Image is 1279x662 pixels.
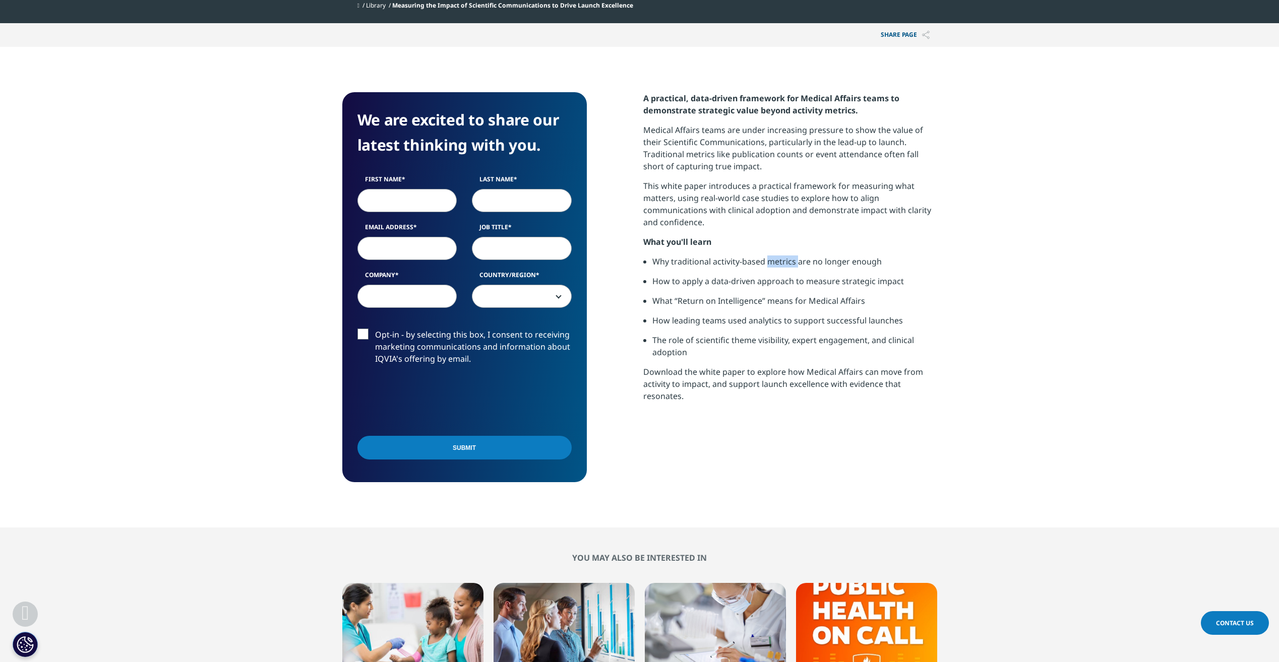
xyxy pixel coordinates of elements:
li: How leading teams used analytics to support successful launches [652,314,937,334]
li: Why traditional activity-based metrics are no longer enough [652,255,937,275]
label: Country/Region [472,271,572,285]
h2: You may also be interested in [342,553,937,563]
label: Job Title [472,223,572,237]
strong: What you'll learn [643,236,711,247]
button: Cookies Settings [13,632,38,657]
span: Measuring the Impact of Scientific Communications to Drive Launch Excellence [392,1,633,10]
strong: A practical, data-driven framework for Medical Affairs teams to demonstrate strategic value beyon... [643,93,899,116]
span: Contact Us [1216,619,1254,627]
a: Library [366,1,386,10]
p: Medical Affairs teams are under increasing pressure to show the value of their Scientific Communi... [643,124,937,180]
li: What “Return on Intelligence” means for Medical Affairs [652,295,937,314]
label: Last Name [472,175,572,189]
li: The role of scientific theme visibility, expert engagement, and clinical adoption [652,334,937,366]
label: Email Address [357,223,457,237]
label: First Name [357,175,457,189]
h4: We are excited to share our latest thinking with you. [357,107,572,158]
p: Download the white paper to explore how Medical Affairs can move from activity to impact, and sup... [643,366,937,410]
iframe: reCAPTCHA [357,381,511,420]
li: How to apply a data-driven approach to measure strategic impact [652,275,937,295]
a: Contact Us [1201,611,1269,635]
p: Share PAGE [873,23,937,47]
img: Share PAGE [922,31,930,39]
button: Share PAGEShare PAGE [873,23,937,47]
p: This white paper introduces a practical framework for measuring what matters, using real-world ca... [643,180,937,236]
input: Submit [357,436,572,459]
label: Opt-in - by selecting this box, I consent to receiving marketing communications and information a... [357,328,572,370]
label: Company [357,271,457,285]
